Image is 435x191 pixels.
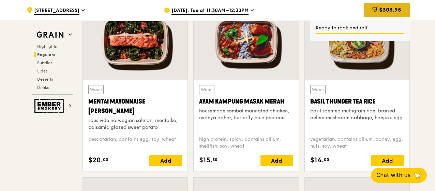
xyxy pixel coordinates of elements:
[88,136,182,150] div: pescatarian, contains egg, soy, wheat
[199,155,212,165] span: $15.
[34,99,66,113] img: Ember Smokery web logo
[199,85,214,94] div: Warm
[37,52,55,57] span: Regulars
[88,97,182,116] div: Mentai Mayonnaise [PERSON_NAME]
[310,97,404,106] div: Basil Thunder Tea Rice
[199,136,293,150] div: high protein, spicy, contains allium, shellfish, soy, wheat
[371,155,404,166] div: Add
[376,171,410,179] span: Chat with us
[88,117,182,131] div: sous vide norwegian salmon, mentaiko, balsamic glazed sweet potato
[34,29,66,41] img: Grain web logo
[316,25,404,31] div: Ready to rock and roll!
[212,157,217,162] span: 50
[413,171,421,179] span: 🦙
[37,85,49,90] span: Drinks
[310,155,324,165] span: $14.
[37,60,52,65] span: Bundles
[310,108,404,121] div: basil scented multigrain rice, braised celery mushroom cabbage, hanjuku egg
[171,7,249,15] span: [DATE], Tue at 11:30AM–12:30PM
[88,155,103,165] span: $20.
[379,6,401,13] span: $303.95
[260,155,293,166] div: Add
[37,69,47,73] span: Sides
[199,108,293,121] div: housemade sambal marinated chicken, nyonya achar, butterfly blue pea rice
[88,85,104,94] div: Warm
[371,168,427,183] button: Chat with us🦙
[310,85,326,94] div: Warm
[199,97,293,106] div: Ayam Kampung Masak Merah
[34,7,79,15] span: [STREET_ADDRESS]
[310,136,404,150] div: vegetarian, contains allium, barley, egg, nuts, soy, wheat
[37,44,57,49] span: Highlights
[149,155,182,166] div: Add
[37,77,53,82] span: Desserts
[103,157,108,162] span: 00
[324,157,329,162] span: 00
